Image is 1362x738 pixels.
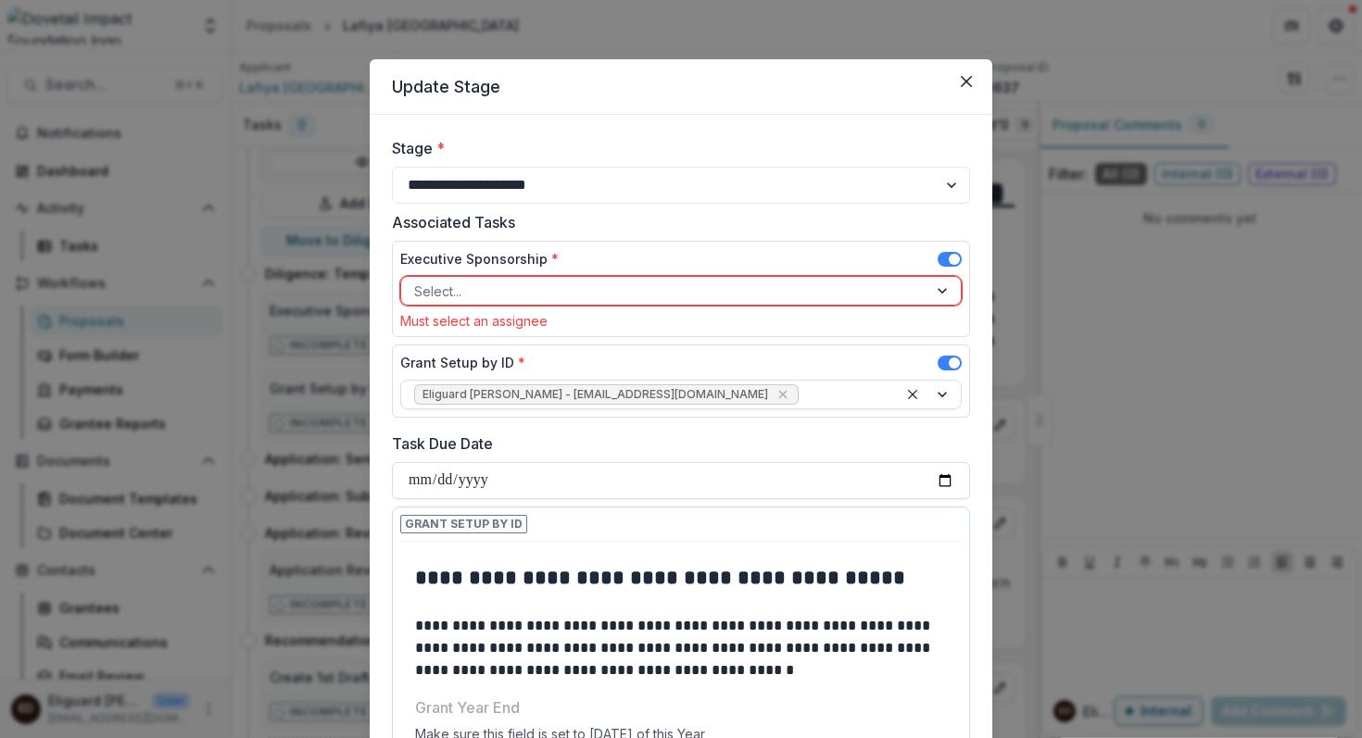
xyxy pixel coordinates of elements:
[370,59,992,115] header: Update Stage
[392,211,959,233] label: Associated Tasks
[400,353,525,372] label: Grant Setup by ID
[392,137,959,159] label: Stage
[415,696,520,719] p: Grant Year End
[400,249,559,269] label: Executive Sponsorship
[902,383,924,406] div: Clear selected options
[400,515,527,533] span: Grant Setup by ID
[422,388,768,401] span: Eliguard [PERSON_NAME] - [EMAIL_ADDRESS][DOMAIN_NAME]
[774,385,792,404] div: Remove Eliguard Dawson - eliguard@dovetailimpact.org
[952,67,981,96] button: Close
[400,313,962,329] div: Must select an assignee
[392,432,959,455] label: Task Due Date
